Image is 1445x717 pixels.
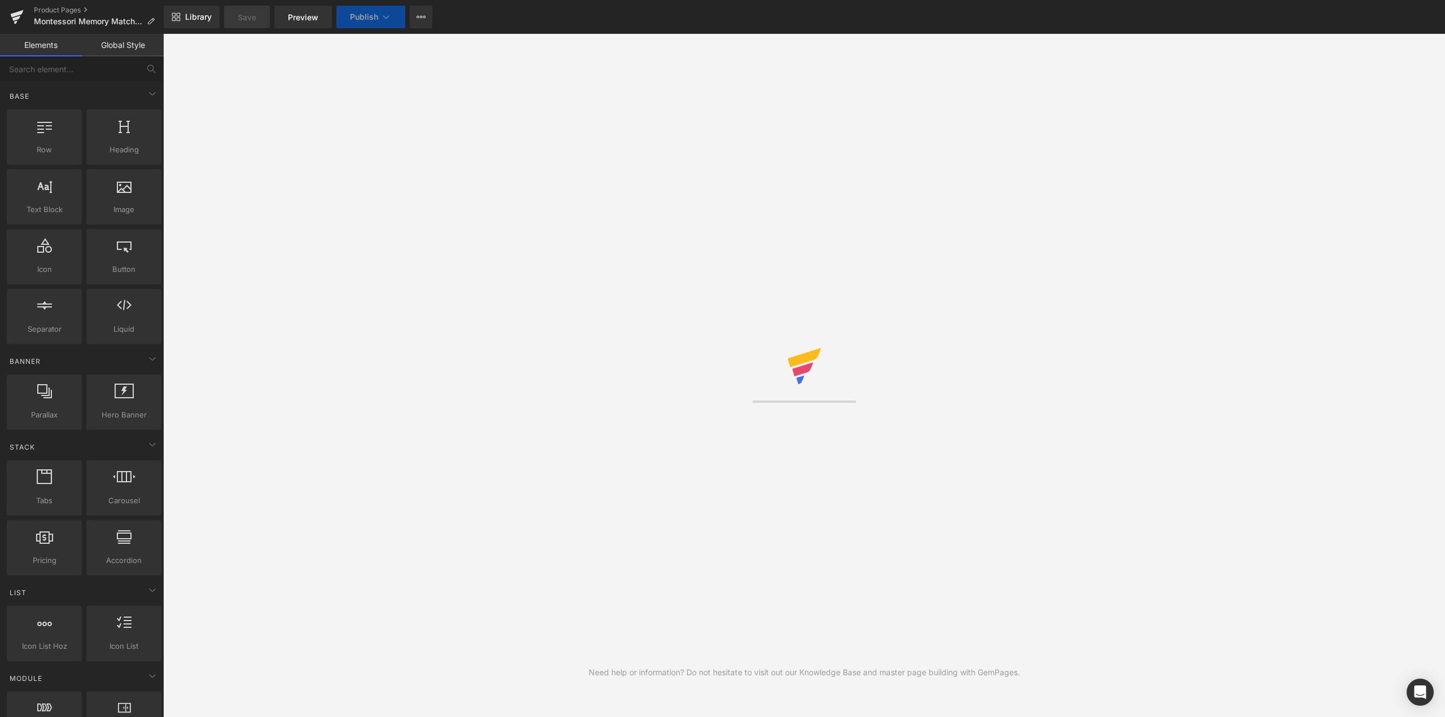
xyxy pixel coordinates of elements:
span: Montessori Memory Match - V2 test [34,17,142,26]
span: Banner [8,356,42,367]
span: Publish [350,12,378,21]
span: Parallax [10,409,78,421]
a: New Library [164,6,220,28]
span: Library [185,12,212,22]
span: Text Block [10,204,78,215]
a: Preview [274,6,332,28]
span: Accordion [90,555,158,566]
button: More [410,6,432,28]
span: Row [10,144,78,156]
span: Preview [288,11,318,23]
a: Global Style [82,34,164,56]
span: Icon [10,263,78,275]
div: Open Intercom Messenger [1407,679,1434,706]
span: Base [8,91,30,102]
span: Heading [90,144,158,156]
span: Pricing [10,555,78,566]
span: Image [90,204,158,215]
span: Button [90,263,158,275]
span: Icon List [90,640,158,652]
span: List [8,587,28,598]
button: Publish [336,6,405,28]
span: Separator [10,323,78,335]
span: Carousel [90,495,158,507]
span: Stack [8,442,36,452]
span: Save [238,11,256,23]
a: Product Pages [34,6,164,15]
span: Hero Banner [90,409,158,421]
span: Tabs [10,495,78,507]
span: Module [8,673,43,684]
div: Need help or information? Do not hesitate to visit out our Knowledge Base and master page buildin... [589,666,1020,679]
span: Liquid [90,323,158,335]
span: Icon List Hoz [10,640,78,652]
